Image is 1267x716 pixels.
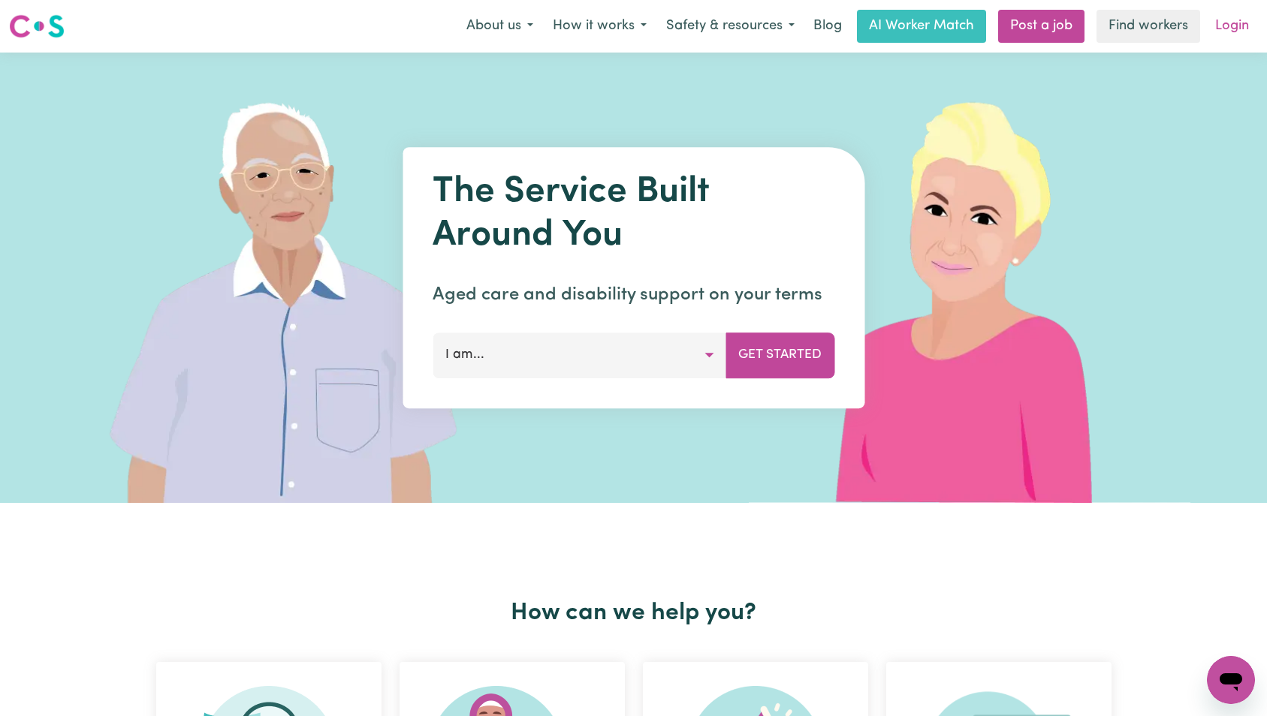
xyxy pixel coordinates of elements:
a: Find workers [1097,10,1200,43]
a: Login [1206,10,1258,43]
a: Careseekers logo [9,9,65,44]
button: Safety & resources [656,11,804,42]
h2: How can we help you? [147,599,1121,627]
button: How it works [543,11,656,42]
a: Post a job [998,10,1084,43]
p: Aged care and disability support on your terms [433,281,834,308]
a: Blog [804,10,851,43]
h1: The Service Built Around You [433,171,834,257]
button: Get Started [726,332,834,378]
button: About us [457,11,543,42]
button: I am... [433,332,726,378]
img: Careseekers logo [9,13,65,40]
a: AI Worker Match [857,10,986,43]
iframe: Button to launch messaging window [1207,656,1255,704]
